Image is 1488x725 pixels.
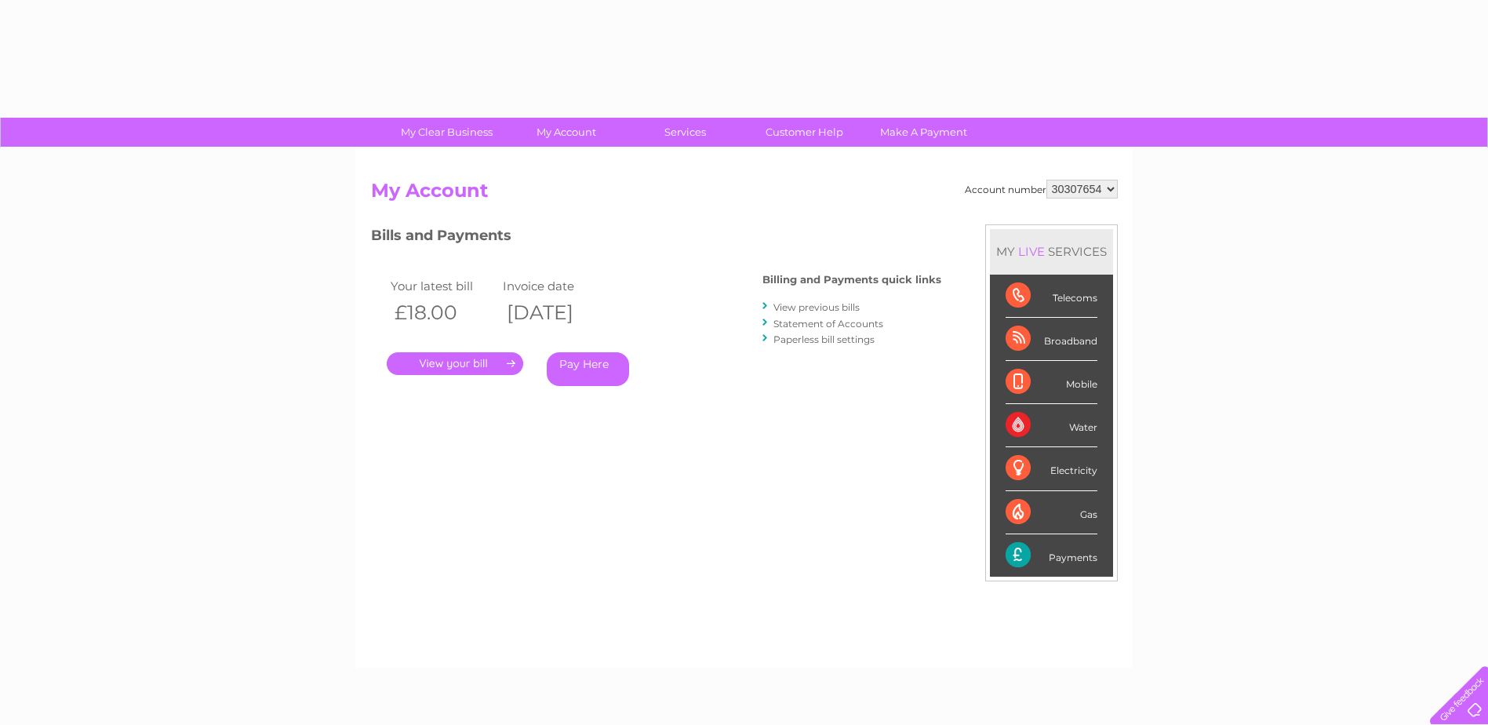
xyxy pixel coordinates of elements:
[1006,275,1097,318] div: Telecoms
[501,118,631,147] a: My Account
[1006,534,1097,577] div: Payments
[762,274,941,286] h4: Billing and Payments quick links
[1006,361,1097,404] div: Mobile
[387,352,523,375] a: .
[382,118,511,147] a: My Clear Business
[499,297,612,329] th: [DATE]
[547,352,629,386] a: Pay Here
[620,118,750,147] a: Services
[1015,244,1048,259] div: LIVE
[1006,447,1097,490] div: Electricity
[1006,404,1097,447] div: Water
[773,318,883,330] a: Statement of Accounts
[1006,318,1097,361] div: Broadband
[1006,491,1097,534] div: Gas
[990,229,1113,274] div: MY SERVICES
[773,333,875,345] a: Paperless bill settings
[371,224,941,252] h3: Bills and Payments
[859,118,988,147] a: Make A Payment
[773,301,860,313] a: View previous bills
[387,297,500,329] th: £18.00
[499,275,612,297] td: Invoice date
[965,180,1118,199] div: Account number
[387,275,500,297] td: Your latest bill
[371,180,1118,209] h2: My Account
[740,118,869,147] a: Customer Help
